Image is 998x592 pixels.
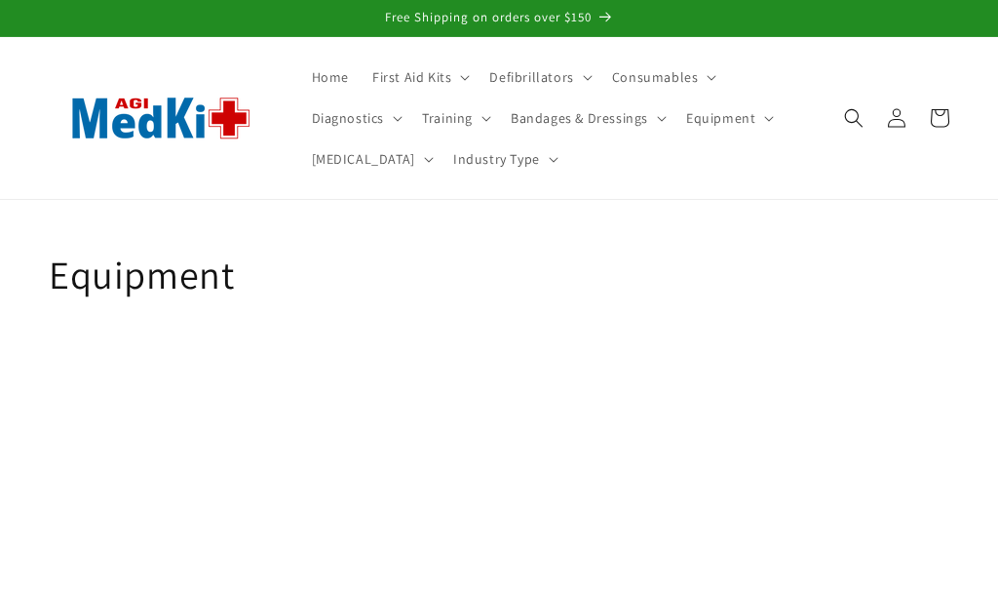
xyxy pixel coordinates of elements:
summary: Defibrillators [478,57,599,98]
a: Home [300,57,361,98]
p: Free Shipping on orders over $150 [19,10,979,26]
summary: Consumables [600,57,725,98]
summary: Diagnostics [300,98,411,138]
span: Consumables [612,68,699,86]
summary: Training [410,98,499,138]
span: Equipment [686,109,755,127]
summary: [MEDICAL_DATA] [300,138,441,179]
summary: First Aid Kits [361,57,478,98]
summary: Bandages & Dressings [499,98,674,138]
h1: Equipment [49,249,949,299]
span: Defibrillators [489,68,573,86]
img: AGI MedKit [49,65,273,172]
span: Training [422,109,473,127]
span: Bandages & Dressings [511,109,648,127]
span: First Aid Kits [372,68,451,86]
summary: Equipment [674,98,782,138]
span: Industry Type [453,150,540,168]
summary: Industry Type [441,138,566,179]
summary: Search [832,97,875,139]
span: [MEDICAL_DATA] [312,150,415,168]
span: Home [312,68,349,86]
span: Diagnostics [312,109,385,127]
